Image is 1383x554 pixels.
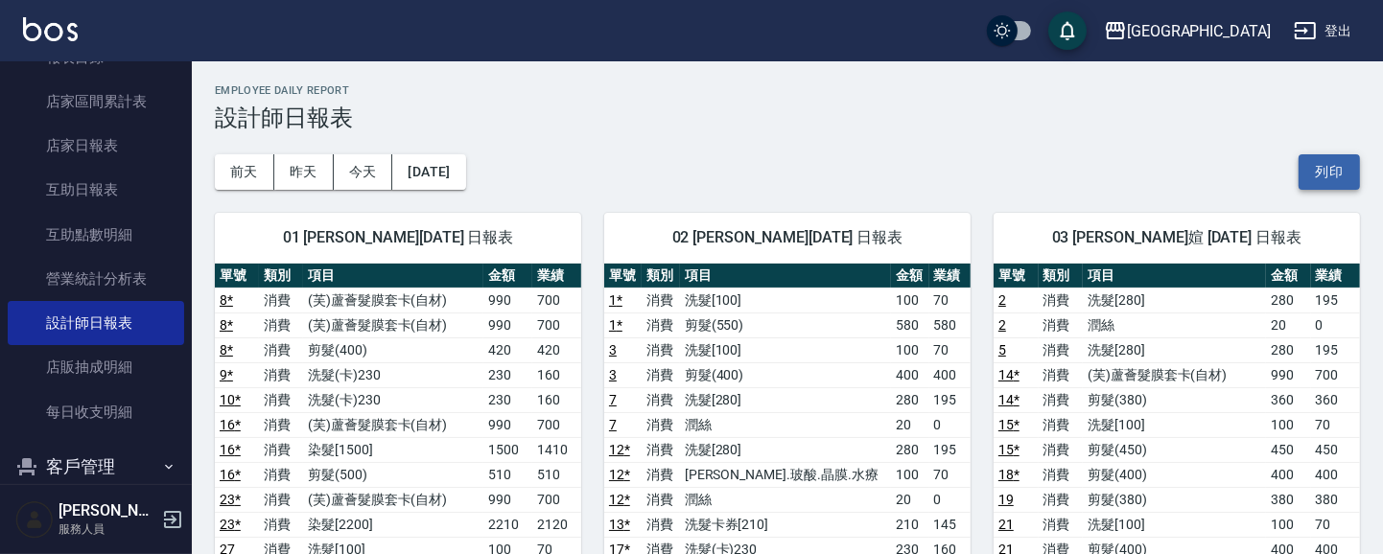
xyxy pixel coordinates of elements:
td: 消費 [1039,462,1084,487]
td: 消費 [259,288,303,312]
th: 類別 [1039,264,1084,289]
td: 洗髮[280] [680,437,891,462]
td: 195 [1311,337,1360,362]
img: Person [15,500,54,539]
td: 消費 [642,437,679,462]
a: 營業統計分析表 [8,257,184,301]
td: 剪髮(450) [1083,437,1266,462]
td: 100 [1266,412,1311,437]
button: 今天 [334,154,393,190]
p: 服務人員 [59,520,156,538]
span: 01 [PERSON_NAME][DATE] 日報表 [238,228,558,247]
span: 03 [PERSON_NAME]媗 [DATE] 日報表 [1017,228,1337,247]
td: 染髮[2200] [303,512,484,537]
button: 昨天 [274,154,334,190]
a: 2 [998,317,1006,333]
td: 潤絲 [1083,312,1266,337]
td: 145 [929,512,971,537]
td: 消費 [259,362,303,387]
td: 染髮[1500] [303,437,484,462]
td: 700 [532,288,581,312]
td: 450 [1311,437,1360,462]
td: 100 [891,462,928,487]
td: 450 [1266,437,1311,462]
td: (芙)蘆薈髮膜套卡(自材) [303,412,484,437]
td: 420 [483,337,532,362]
span: 02 [PERSON_NAME][DATE] 日報表 [627,228,948,247]
td: (芙)蘆薈髮膜套卡(自材) [303,288,484,312]
th: 單號 [604,264,642,289]
th: 項目 [1083,264,1266,289]
th: 類別 [642,264,679,289]
th: 業績 [532,264,581,289]
td: 洗髮[100] [680,337,891,362]
button: [DATE] [392,154,465,190]
td: 100 [891,288,928,312]
td: 消費 [1039,412,1084,437]
td: 消費 [259,387,303,412]
button: 列印 [1299,154,1360,190]
td: 510 [532,462,581,487]
td: 洗髮卡券[210] [680,512,891,537]
td: 70 [1311,412,1360,437]
th: 金額 [483,264,532,289]
a: 店家日報表 [8,124,184,168]
td: 360 [1266,387,1311,412]
td: 消費 [1039,312,1084,337]
th: 單號 [994,264,1039,289]
td: 280 [891,437,928,462]
td: 消費 [1039,437,1084,462]
td: 消費 [259,337,303,362]
td: 洗髮[100] [1083,412,1266,437]
div: [GEOGRAPHIC_DATA] [1127,19,1271,43]
a: 店販抽成明細 [8,345,184,389]
th: 項目 [680,264,891,289]
td: 20 [1266,312,1311,337]
td: 700 [532,412,581,437]
td: 剪髮(400) [1083,462,1266,487]
img: Logo [23,17,78,41]
td: 消費 [1039,512,1084,537]
td: 2210 [483,512,532,537]
td: 70 [929,337,971,362]
button: 客戶管理 [8,442,184,492]
td: 0 [929,487,971,512]
td: 消費 [1039,288,1084,312]
td: 990 [483,412,532,437]
td: 消費 [642,462,679,487]
td: 700 [532,487,581,512]
td: 消費 [642,337,679,362]
a: 5 [998,342,1006,358]
button: [GEOGRAPHIC_DATA] [1096,12,1278,51]
a: 7 [609,417,617,432]
td: 洗髮[100] [1083,512,1266,537]
th: 金額 [891,264,928,289]
td: 消費 [259,312,303,337]
a: 3 [609,342,617,358]
td: 消費 [642,387,679,412]
button: save [1048,12,1087,50]
td: 2120 [532,512,581,537]
th: 業績 [929,264,971,289]
th: 金額 [1266,264,1311,289]
td: 消費 [642,288,679,312]
td: 消費 [259,412,303,437]
td: 消費 [642,487,679,512]
td: 195 [1311,288,1360,312]
td: 洗髮(卡)230 [303,387,484,412]
td: 洗髮[280] [1083,337,1266,362]
a: 21 [998,517,1014,532]
a: 19 [998,492,1014,507]
td: 400 [929,362,971,387]
td: 消費 [642,512,679,537]
button: 前天 [215,154,274,190]
a: 每日收支明細 [8,390,184,434]
td: 100 [1266,512,1311,537]
th: 業績 [1311,264,1360,289]
td: 剪髮(380) [1083,487,1266,512]
td: 360 [1311,387,1360,412]
h3: 設計師日報表 [215,104,1360,131]
td: 消費 [642,412,679,437]
td: 消費 [259,487,303,512]
td: 580 [891,312,928,337]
